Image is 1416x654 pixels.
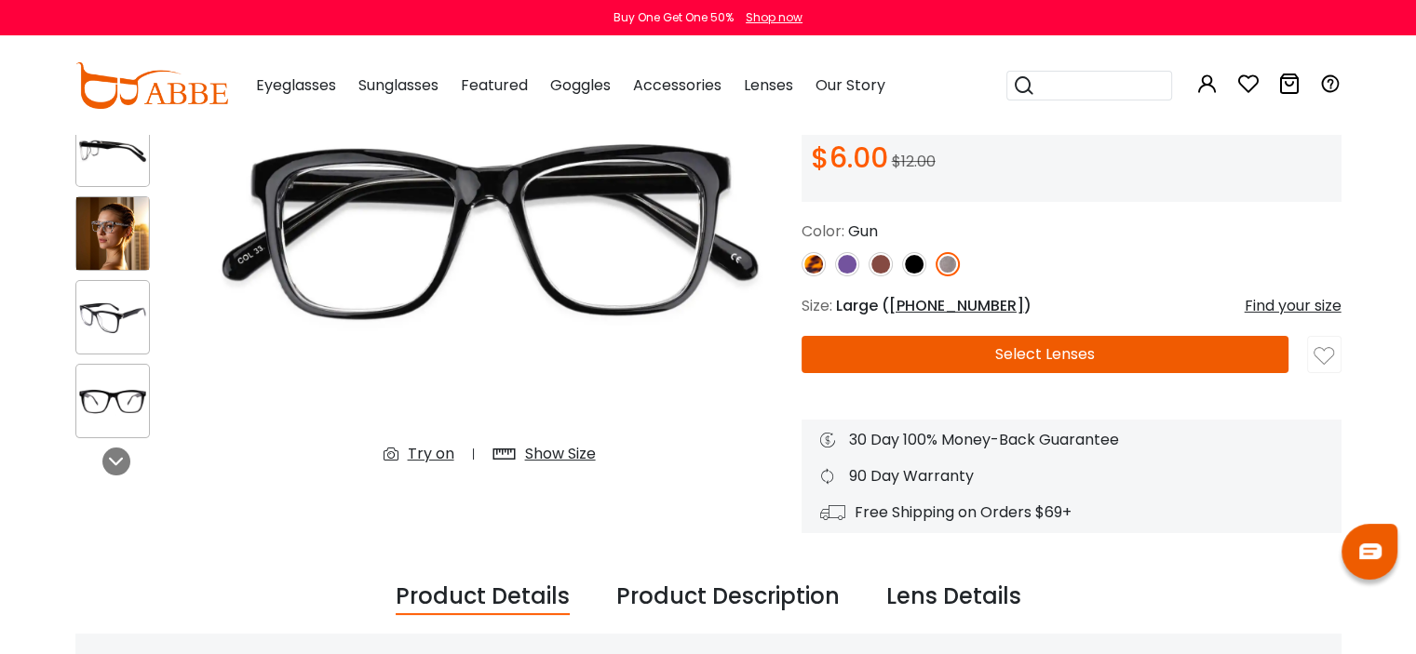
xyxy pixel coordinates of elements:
[820,429,1323,451] div: 30 Day 100% Money-Back Guarantee
[820,465,1323,487] div: 90 Day Warranty
[1314,346,1334,367] img: like
[886,580,1021,615] div: Lens Details
[76,383,149,420] img: Laya Gun Plastic Eyeglasses , UniversalBridgeFit Frames from ABBE Glasses
[1245,295,1342,317] div: Find your size
[75,62,228,109] img: abbeglasses.com
[802,295,832,316] span: Size:
[76,300,149,336] img: Laya Gun Plastic Eyeglasses , UniversalBridgeFit Frames from ABBE Glasses
[820,501,1323,524] div: Free Shipping on Orders $69+
[889,295,1024,316] span: [PHONE_NUMBER]
[736,9,802,25] a: Shop now
[616,580,840,615] div: Product Description
[76,132,149,168] img: Laya Gun Plastic Eyeglasses , UniversalBridgeFit Frames from ABBE Glasses
[550,74,611,96] span: Goggles
[746,9,802,26] div: Shop now
[633,74,721,96] span: Accessories
[836,295,1032,316] span: Large ( )
[358,74,438,96] span: Sunglasses
[802,220,844,242] span: Color:
[811,138,888,178] span: $6.00
[802,336,1289,373] button: Select Lenses
[461,74,528,96] span: Featured
[525,443,596,465] div: Show Size
[892,151,936,172] span: $12.00
[816,74,885,96] span: Our Story
[744,74,793,96] span: Lenses
[396,580,570,615] div: Product Details
[76,197,149,270] img: Laya Gun Plastic Eyeglasses , UniversalBridgeFit Frames from ABBE Glasses
[614,9,734,26] div: Buy One Get One 50%
[256,74,336,96] span: Eyeglasses
[848,220,878,242] span: Gun
[1359,543,1382,559] img: chat
[408,443,454,465] div: Try on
